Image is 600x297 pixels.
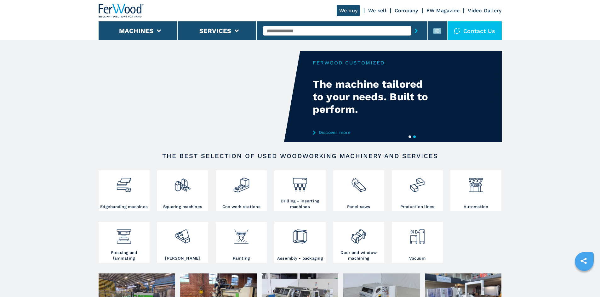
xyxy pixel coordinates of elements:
[333,170,384,211] a: Panel saws
[157,222,208,263] a: [PERSON_NAME]
[157,170,208,211] a: Squaring machines
[450,170,501,211] a: Automation
[350,172,367,193] img: sezionatrici_2.png
[292,223,308,245] img: montaggio_imballaggio_2.png
[409,223,426,245] img: aspirazione_1.png
[119,152,482,160] h2: The best selection of used woodworking machinery and services
[165,256,200,261] h3: [PERSON_NAME]
[274,170,325,211] a: Drilling - inserting machines
[573,269,595,292] iframe: Chat
[116,223,132,245] img: pressa-strettoia.png
[454,28,460,34] img: Contact us
[99,51,300,142] video: Your browser does not support the video tag.
[233,256,250,261] h3: Painting
[395,8,418,14] a: Company
[392,222,443,263] a: Vacuum
[411,24,421,38] button: submit-button
[413,135,416,138] button: 2
[392,170,443,211] a: Production lines
[313,130,436,135] a: Discover more
[100,204,148,210] h3: Edgebanding machines
[100,250,148,261] h3: Pressing and laminating
[350,223,367,245] img: lavorazione_porte_finestre_2.png
[576,253,591,269] a: sharethis
[468,172,484,193] img: automazione.png
[468,8,501,14] a: Video Gallery
[233,172,250,193] img: centro_di_lavoro_cnc_2.png
[233,223,250,245] img: verniciatura_1.png
[448,21,502,40] div: Contact us
[337,5,360,16] a: We buy
[333,222,384,263] a: Door and window machining
[368,8,386,14] a: We sell
[464,204,489,210] h3: Automation
[409,135,411,138] button: 1
[400,204,435,210] h3: Production lines
[216,170,267,211] a: Cnc work stations
[347,204,370,210] h3: Panel saws
[276,198,324,210] h3: Drilling - inserting machines
[99,4,144,18] img: Ferwood
[216,222,267,263] a: Painting
[409,256,426,261] h3: Vacuum
[174,172,191,193] img: squadratrici_2.png
[335,250,383,261] h3: Door and window machining
[409,172,426,193] img: linee_di_produzione_2.png
[274,222,325,263] a: Assembly - packaging
[222,204,260,210] h3: Cnc work stations
[99,222,150,263] a: Pressing and laminating
[116,172,132,193] img: bordatrici_1.png
[199,27,231,35] button: Services
[99,170,150,211] a: Edgebanding machines
[163,204,202,210] h3: Squaring machines
[174,223,191,245] img: levigatrici_2.png
[426,8,460,14] a: FW Magazine
[277,256,323,261] h3: Assembly - packaging
[292,172,308,193] img: foratrici_inseritrici_2.png
[119,27,154,35] button: Machines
